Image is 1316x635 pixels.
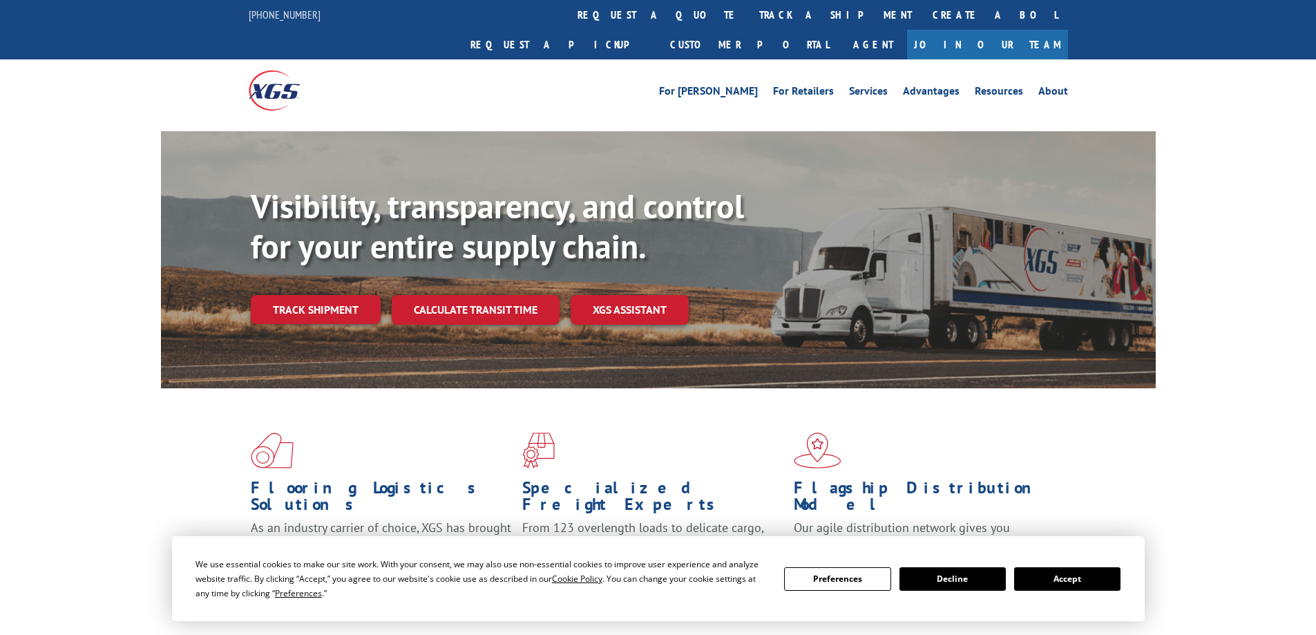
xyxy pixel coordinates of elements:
[522,520,783,581] p: From 123 overlength loads to delicate cargo, our experienced staff knows the best way to move you...
[903,86,960,101] a: Advantages
[552,573,602,585] span: Cookie Policy
[196,557,767,600] div: We use essential cookies to make our site work. With your consent, we may also use non-essential ...
[275,587,322,599] span: Preferences
[1014,567,1120,591] button: Accept
[392,295,560,325] a: Calculate transit time
[251,480,512,520] h1: Flooring Logistics Solutions
[899,567,1006,591] button: Decline
[522,480,783,520] h1: Specialized Freight Experts
[660,30,839,59] a: Customer Portal
[251,295,381,324] a: Track shipment
[849,86,888,101] a: Services
[172,536,1145,621] div: Cookie Consent Prompt
[975,86,1023,101] a: Resources
[794,480,1055,520] h1: Flagship Distribution Model
[773,86,834,101] a: For Retailers
[251,184,744,267] b: Visibility, transparency, and control for your entire supply chain.
[839,30,907,59] a: Agent
[659,86,758,101] a: For [PERSON_NAME]
[460,30,660,59] a: Request a pickup
[522,433,555,468] img: xgs-icon-focused-on-flooring-red
[251,433,294,468] img: xgs-icon-total-supply-chain-intelligence-red
[1038,86,1068,101] a: About
[249,8,321,21] a: [PHONE_NUMBER]
[784,567,890,591] button: Preferences
[794,520,1048,552] span: Our agile distribution network gives you nationwide inventory management on demand.
[907,30,1068,59] a: Join Our Team
[571,295,689,325] a: XGS ASSISTANT
[251,520,511,569] span: As an industry carrier of choice, XGS has brought innovation and dedication to flooring logistics...
[794,433,841,468] img: xgs-icon-flagship-distribution-model-red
